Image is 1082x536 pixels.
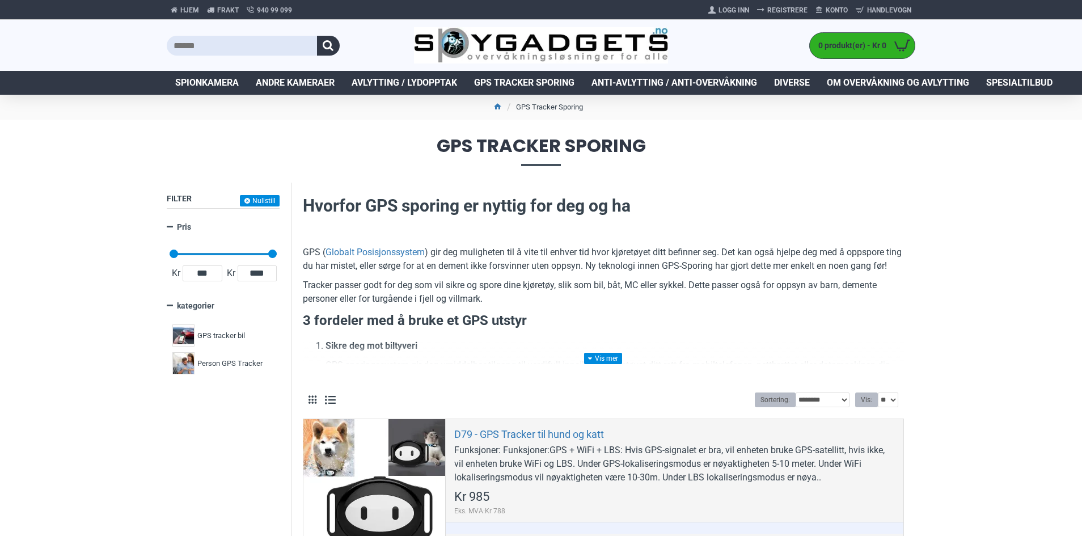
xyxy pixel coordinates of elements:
[167,194,192,203] span: Filter
[197,358,263,369] span: Person GPS Tracker
[167,296,280,316] a: kategorier
[247,71,343,95] a: Andre kameraer
[326,246,425,259] a: Globalt Posisjonssystem
[172,352,195,374] img: Person GPS Tracker
[454,428,604,441] a: D79 - GPS Tracker til hund og katt
[303,246,904,273] p: GPS ( ) gir deg muligheten til å vite til enhver tid hvor kjøretøyet ditt befinner seg. Det kan o...
[986,76,1053,90] span: Spesialtilbud
[811,1,852,19] a: Konto
[454,506,505,516] span: Eks. MVA:Kr 788
[343,71,466,95] a: Avlytting / Lydopptak
[852,1,915,19] a: Handlevogn
[172,324,195,347] img: GPS tracker bil
[766,71,818,95] a: Diverse
[257,5,292,15] span: 940 99 099
[827,76,969,90] span: Om overvåkning og avlytting
[978,71,1061,95] a: Spesialtilbud
[826,5,848,15] span: Konto
[818,71,978,95] a: Om overvåkning og avlytting
[474,76,574,90] span: GPS Tracker Sporing
[810,40,889,52] span: 0 produkt(er) - Kr 0
[167,217,280,237] a: Pris
[414,27,669,64] img: SpyGadgets.no
[326,358,904,399] p: GPS sporingssystem gir deg umiddelbar tilgang til verdifull innsikt om kjøretøyet ditt rett fra m...
[180,5,199,15] span: Hjem
[326,340,417,351] strong: Sikre deg mot biltyveri
[454,444,895,484] div: Funksjoner: Funksjoner:GPS + WiFi + LBS: Hvis GPS-signalet er bra, vil enheten bruke GPS-satellit...
[767,5,808,15] span: Registrere
[303,194,904,218] h2: Hvorfor GPS sporing er nyttig for deg og ha
[175,76,239,90] span: Spionkamera
[583,71,766,95] a: Anti-avlytting / Anti-overvåkning
[867,5,911,15] span: Handlevogn
[303,278,904,306] p: Tracker passer godt for deg som vil sikre og spore dine kjøretøy, slik som bil, båt, MC eller syk...
[197,330,245,341] span: GPS tracker bil
[225,267,238,280] span: Kr
[466,71,583,95] a: GPS Tracker Sporing
[352,76,457,90] span: Avlytting / Lydopptak
[303,311,904,331] h3: 3 fordeler med å bruke et GPS utstyr
[774,76,810,90] span: Diverse
[167,137,915,166] span: GPS Tracker Sporing
[256,76,335,90] span: Andre kameraer
[704,1,753,19] a: Logg Inn
[855,392,878,407] label: Vis:
[755,392,796,407] label: Sortering:
[753,1,811,19] a: Registrere
[591,76,757,90] span: Anti-avlytting / Anti-overvåkning
[217,5,239,15] span: Frakt
[810,33,915,58] a: 0 produkt(er) - Kr 0
[454,491,489,503] span: Kr 985
[170,267,183,280] span: Kr
[240,195,280,206] button: Nullstill
[167,71,247,95] a: Spionkamera
[718,5,749,15] span: Logg Inn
